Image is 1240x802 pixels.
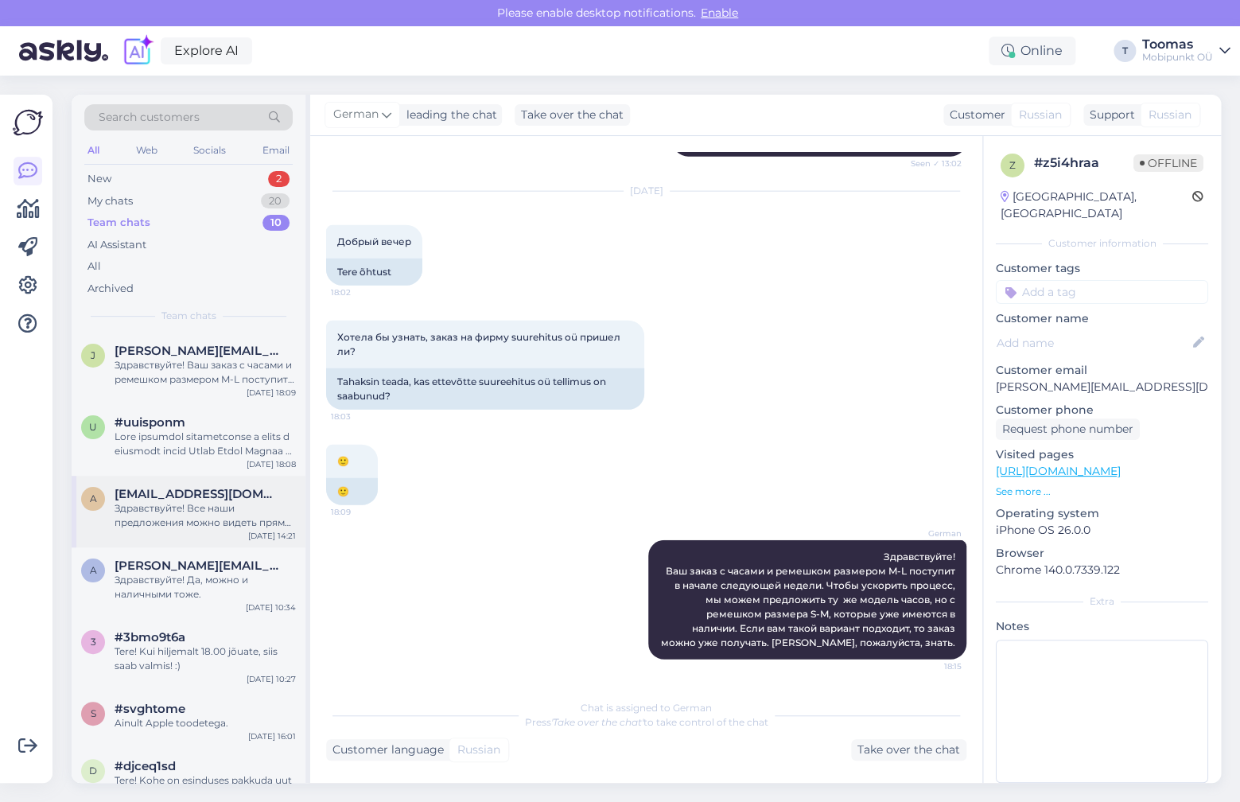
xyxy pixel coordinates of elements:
[996,618,1208,635] p: Notes
[1083,107,1135,123] div: Support
[331,411,391,422] span: 18:03
[84,140,103,161] div: All
[89,765,97,777] span: d
[115,773,296,802] div: Tere! Kohe on esinduses pakkuda uut iPhone 17 256GB mudelit Blue värvuses :)
[115,487,280,501] span: a22paio@gmail.com
[87,171,111,187] div: New
[161,37,252,64] a: Explore AI
[996,505,1208,522] p: Operating system
[1009,159,1016,171] span: z
[326,184,966,198] div: [DATE]
[1019,107,1062,123] span: Russian
[696,6,743,20] span: Enable
[1114,40,1136,62] div: T
[1149,107,1191,123] span: Russian
[87,281,134,297] div: Archived
[515,104,630,126] div: Take over the chat
[87,215,150,231] div: Team chats
[247,387,296,399] div: [DATE] 18:09
[996,562,1208,578] p: Chrome 140.0.7339.122
[1142,38,1213,51] div: Toomas
[996,594,1208,609] div: Extra
[457,742,500,758] span: Russian
[247,458,296,470] div: [DATE] 18:08
[989,37,1075,65] div: Online
[551,716,643,728] i: 'Take over the chat'
[326,742,444,758] div: Customer language
[996,464,1121,478] a: [URL][DOMAIN_NAME]
[996,280,1208,304] input: Add a tag
[996,545,1208,562] p: Browser
[247,673,296,685] div: [DATE] 10:27
[326,478,378,505] div: 🙂
[115,759,176,773] span: #djceq1sd
[902,660,962,672] span: 18:15
[261,193,290,209] div: 20
[246,601,296,613] div: [DATE] 10:34
[337,236,411,247] span: Добрый вечер
[161,309,216,323] span: Team chats
[262,215,290,231] div: 10
[115,716,296,730] div: Ainult Apple toodetega.
[1133,154,1203,172] span: Offline
[996,402,1208,419] p: Customer phone
[1001,189,1192,222] div: [GEOGRAPHIC_DATA], [GEOGRAPHIC_DATA]
[87,193,133,209] div: My chats
[115,344,280,358] span: Jana.sergejenko@icloud.com
[259,140,293,161] div: Email
[996,446,1208,463] p: Visited pages
[268,171,290,187] div: 2
[115,702,185,716] span: #svghtome
[248,730,296,742] div: [DATE] 16:01
[190,140,229,161] div: Socials
[331,286,391,298] span: 18:02
[326,259,422,286] div: Tere õhtust
[121,34,154,68] img: explore-ai
[400,107,497,123] div: leading the chat
[661,551,958,648] span: Здравствуйте! Ваш заказ с часами и ремешком размером M-L поступит в начале следующей недели. Чтоб...
[902,158,962,169] span: Seen ✓ 13:02
[91,707,96,719] span: s
[115,415,185,430] span: #uuisponm
[1034,154,1133,173] div: # z5i4hraa
[851,739,966,761] div: Take over the chat
[337,331,623,357] span: Хотела бы узнать, заказ на фирму suurehitus oü пришел ли?
[996,310,1208,327] p: Customer name
[996,522,1208,539] p: iPhone OS 26.0.0
[331,506,391,518] span: 18:09
[326,368,644,410] div: Tahaksin teada, kas ettevõtte suureehitus oü tellimus on saabunud?
[115,630,185,644] span: #3bmo9t6a
[333,106,379,123] span: German
[1142,38,1230,64] a: ToomasMobipunkt OÜ
[115,358,296,387] div: Здравствуйте! Ваш заказ с часами и ремешком размером M-L поступит в начале следующей недели. Чтоб...
[90,492,97,504] span: a
[997,334,1190,352] input: Add name
[581,702,712,714] span: Chat is assigned to German
[996,379,1208,395] p: [PERSON_NAME][EMAIL_ADDRESS][DOMAIN_NAME]
[90,564,97,576] span: a
[943,107,1005,123] div: Customer
[1142,51,1213,64] div: Mobipunkt OÜ
[91,349,95,361] span: J
[996,260,1208,277] p: Customer tags
[996,236,1208,251] div: Customer information
[87,237,146,253] div: AI Assistant
[996,419,1140,440] div: Request phone number
[115,501,296,530] div: Здравствуйте! Все наши предложения можно видеть прямо на нашей домашней странице: [URL][DOMAIN_NA...
[115,430,296,458] div: Lore ipsumdol sitametconse a elits d eiusmodt incid Utlab Etdol Magnaa 0 (ENI + Adminimv), quisno...
[996,362,1208,379] p: Customer email
[13,107,43,138] img: Askly Logo
[248,530,296,542] div: [DATE] 14:21
[902,528,962,539] span: German
[91,636,96,648] span: 3
[525,716,768,728] span: Press to take control of the chat
[337,455,349,467] span: 🙂
[996,485,1208,499] p: See more ...
[133,140,161,161] div: Web
[115,573,296,601] div: Здравствуйте! Да, можно и наличными тоже.
[89,421,97,433] span: u
[87,259,101,274] div: All
[115,559,280,573] span: aleksandr.mjadeletsz@gmail.com
[115,644,296,673] div: Tere! Kui hiljemalt 18.00 jõuate, siis saab valmis! :)
[99,109,200,126] span: Search customers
